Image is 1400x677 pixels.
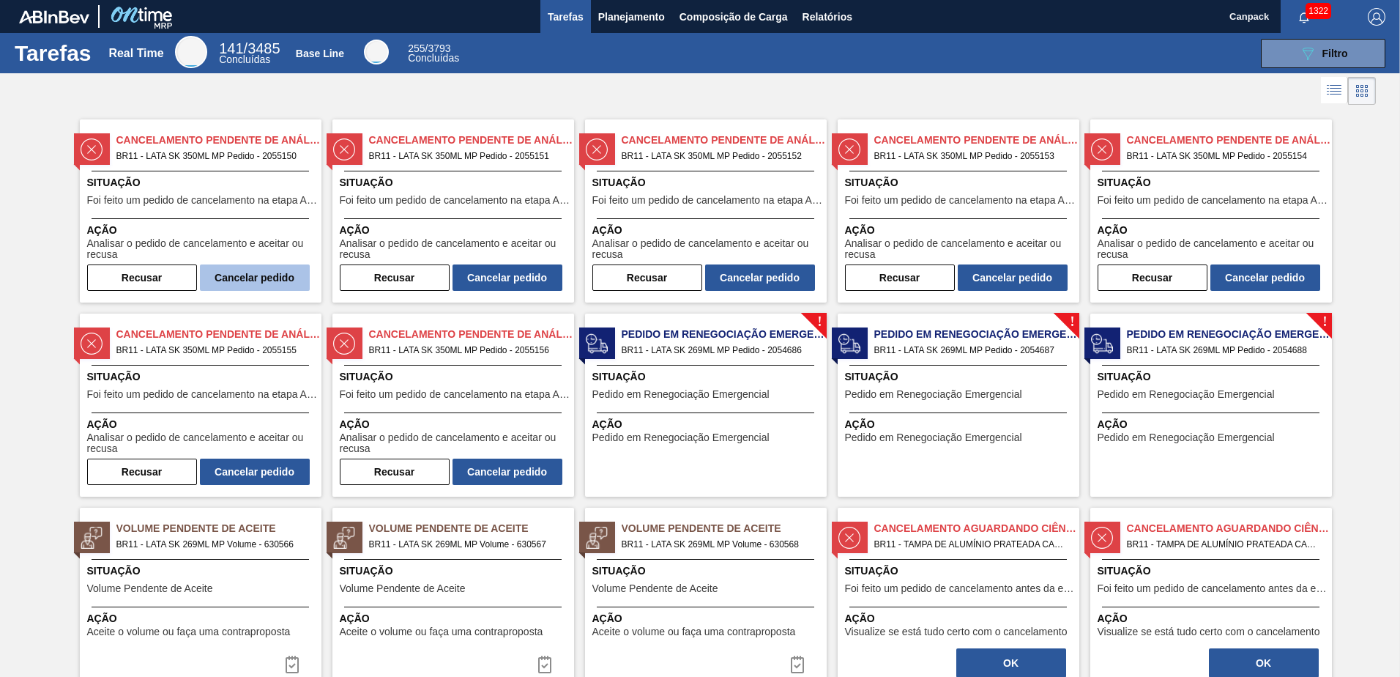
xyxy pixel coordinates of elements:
span: Situação [592,369,823,385]
span: Situação [845,369,1076,385]
span: Ação [87,417,318,432]
span: Foi feito um pedido de cancelamento antes da etapa de aguardando faturamento [845,583,1076,594]
button: Recusar [592,264,702,291]
img: status [81,138,103,160]
button: Cancelar pedido [200,459,310,485]
button: Recusar [87,264,197,291]
span: Cancelamento Pendente de Análise [874,133,1079,148]
span: Ação [845,417,1076,432]
button: Recusar [1098,264,1207,291]
span: ! [1070,317,1074,328]
span: Situação [1098,175,1328,190]
span: Analisar o pedido de cancelamento e aceitar ou recusa [1098,238,1328,261]
span: Situação [845,563,1076,579]
div: Completar tarefa: 30406627 [592,262,815,291]
img: Logout [1368,8,1385,26]
span: Foi feito um pedido de cancelamento na etapa Aguardando Faturamento [87,195,318,206]
span: Situação [845,175,1076,190]
img: icon-task-complete [536,656,554,673]
span: Ação [340,611,570,626]
img: status [81,333,103,355]
span: Volume Pendente de Aceite [622,521,827,536]
span: Pedido em Renegociação Emergencial [874,327,1079,342]
span: Ação [845,611,1076,626]
span: Ação [1098,611,1328,626]
span: Ação [845,223,1076,238]
span: Cancelamento Pendente de Análise [1127,133,1332,148]
div: Real Time [175,36,207,68]
button: Cancelar pedido [453,459,562,485]
button: Recusar [845,264,955,291]
span: Cancelamento Pendente de Análise [622,133,827,148]
span: Ação [87,223,318,238]
span: / 3485 [219,40,280,56]
span: BR11 - TAMPA DE ALUMÍNIO PRATEADA CANPACK CDL Pedido - 607197 [874,536,1068,552]
span: Ação [592,611,823,626]
span: Ação [87,611,318,626]
div: Completar tarefa: 30406628 [845,262,1068,291]
span: Situação [1098,563,1328,579]
img: status [1091,138,1113,160]
span: BR11 - LATA SK 269ML MP Volume - 630566 [116,536,310,552]
span: BR11 - LATA SK 269ML MP Pedido - 2054688 [1127,342,1320,358]
span: BR11 - LATA SK 350ML MP Pedido - 2055152 [622,148,815,164]
span: Pedido em Renegociação Emergencial [622,327,827,342]
span: Concluídas [408,52,459,64]
span: Situação [87,369,318,385]
div: Base Line [296,48,344,59]
span: BR11 - LATA SK 350ML MP Pedido - 2055155 [116,342,310,358]
span: Pedido em Renegociação Emergencial [592,389,770,400]
span: Situação [340,563,570,579]
span: BR11 - LATA SK 350ML MP Pedido - 2055150 [116,148,310,164]
span: Cancelamento Pendente de Análise [369,133,574,148]
span: ! [1322,317,1327,328]
img: status [81,527,103,549]
button: Recusar [87,459,197,485]
div: Completar tarefa: 30406629 [1098,262,1320,291]
div: Visão em Cards [1348,77,1376,105]
span: BR11 - LATA SK 269ML MP Pedido - 2054686 [622,342,815,358]
span: Ação [1098,223,1328,238]
span: Situação [340,369,570,385]
span: Foi feito um pedido de cancelamento na etapa Aguardando Faturamento [1098,195,1328,206]
button: Filtro [1261,39,1385,68]
span: Analisar o pedido de cancelamento e aceitar ou recusa [87,432,318,455]
span: Planejamento [598,8,665,26]
img: status [333,527,355,549]
img: status [333,333,355,355]
div: Completar tarefa: 30406631 [340,456,562,485]
span: Composição de Carga [679,8,788,26]
span: 255 [408,42,425,54]
span: Ação [1098,417,1328,432]
span: BR11 - LATA SK 350ML MP Pedido - 2055154 [1127,148,1320,164]
img: status [838,138,860,160]
span: Volume Pendente de Aceite [369,521,574,536]
img: status [586,138,608,160]
button: Recusar [340,264,450,291]
button: Cancelar pedido [705,264,815,291]
button: Cancelar pedido [200,264,310,291]
img: status [586,527,608,549]
span: Analisar o pedido de cancelamento e aceitar ou recusa [340,238,570,261]
div: Completar tarefa: 30406625 [87,262,310,291]
span: Relatórios [803,8,852,26]
span: Aceite o volume ou faça uma contraproposta [340,626,543,637]
span: Ação [340,223,570,238]
span: Situação [87,563,318,579]
img: status [838,527,860,549]
span: Foi feito um pedido de cancelamento na etapa Aguardando Faturamento [340,389,570,400]
h1: Tarefas [15,45,92,62]
span: ! [817,317,822,328]
img: status [1091,333,1113,355]
span: Filtro [1322,48,1348,59]
span: Ação [592,223,823,238]
div: Completar tarefa: 30406630 [87,456,310,485]
span: Aceite o volume ou faça uma contraproposta [592,626,796,637]
img: icon-task-complete [283,656,301,673]
span: Aceite o volume ou faça uma contraproposta [87,626,291,637]
span: Analisar o pedido de cancelamento e aceitar ou recusa [340,432,570,455]
span: Foi feito um pedido de cancelamento na etapa Aguardando Faturamento [87,389,318,400]
span: Volume Pendente de Aceite [340,583,466,594]
span: Pedido em Renegociação Emergencial [845,432,1022,443]
span: BR11 - LATA SK 350ML MP Pedido - 2055156 [369,342,562,358]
